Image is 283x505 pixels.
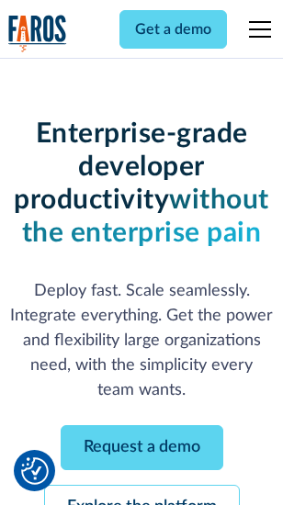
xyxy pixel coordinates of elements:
[8,279,275,403] p: Deploy fast. Scale seamlessly. Integrate everything. Get the power and flexibility large organiza...
[238,7,275,51] div: menu
[61,425,223,470] a: Request a demo
[8,15,67,52] a: home
[14,120,247,214] strong: Enterprise-grade developer productivity
[21,457,49,485] button: Cookie Settings
[119,10,227,49] a: Get a demo
[21,457,49,485] img: Revisit consent button
[8,15,67,52] img: Logo of the analytics and reporting company Faros.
